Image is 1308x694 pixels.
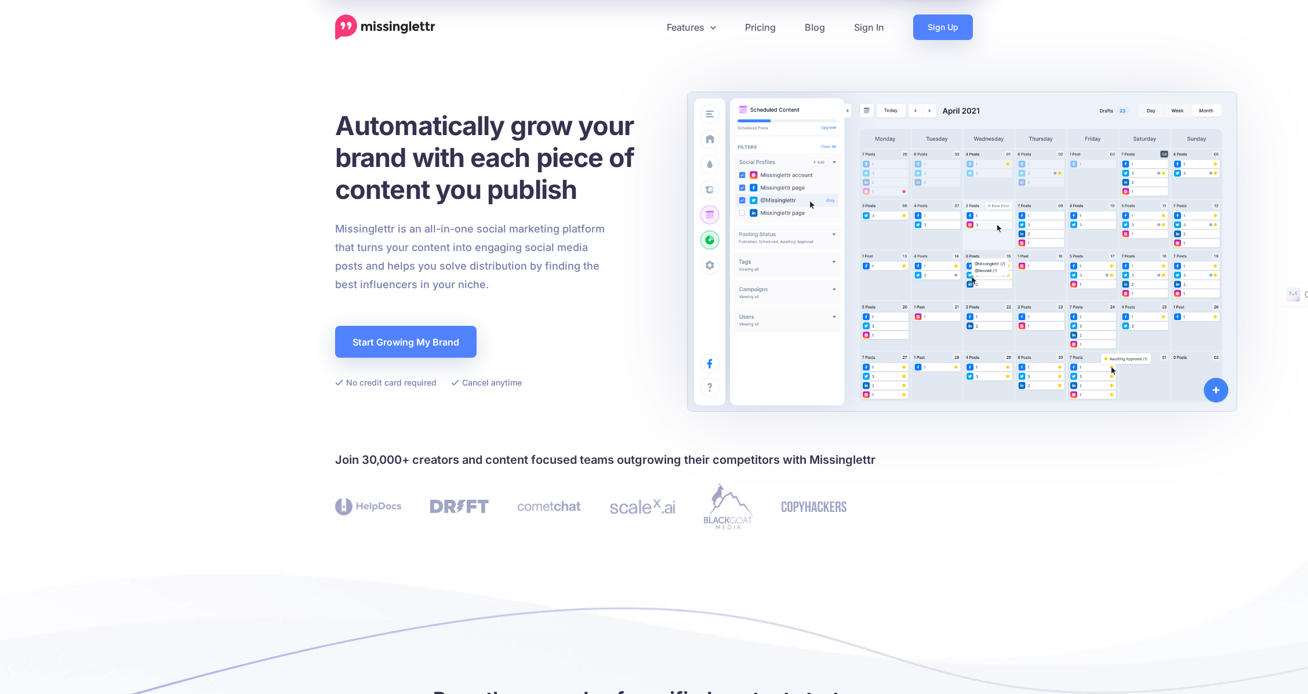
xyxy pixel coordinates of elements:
li: Cancel anytime [451,375,522,390]
a: Blog [790,14,840,40]
li: No credit card required [335,375,437,390]
h4: Join 30,000+ creators and content focused teams outgrowing their competitors with Missinglettr [335,450,973,469]
a: Home [335,14,435,40]
a: Sign Up [913,14,973,40]
a: Sign In [840,14,899,40]
p: Missinglettr is an all-in-one social marketing platform that turns your content into engaging soc... [335,220,605,294]
a: Features [652,14,731,40]
h1: Automatically grow your brand with each piece of content you publish [335,110,663,205]
a: Start Growing My Brand [335,326,477,358]
a: Pricing [731,14,790,40]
